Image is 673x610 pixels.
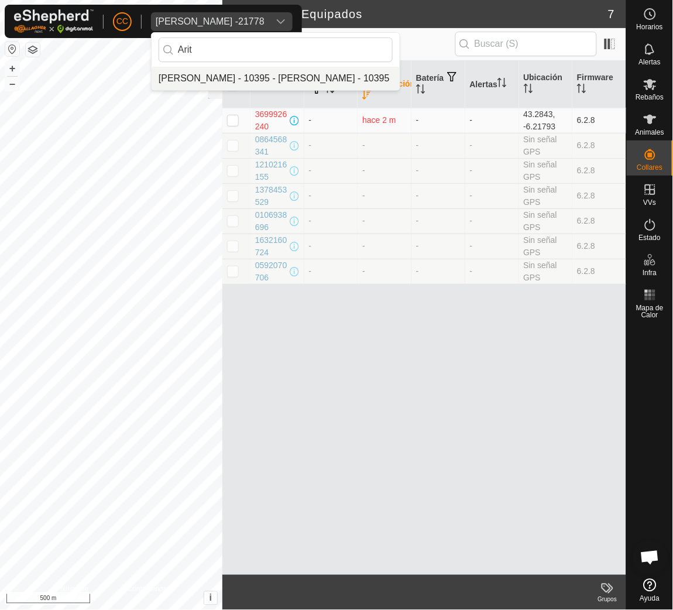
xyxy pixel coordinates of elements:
td: 6.2.8 [572,158,626,183]
td: - [411,158,465,183]
button: i [204,592,217,605]
span: - [362,266,365,276]
button: Restablecer Mapa [5,42,19,56]
div: 1210216155 [255,159,288,183]
td: Sin señal GPS [519,234,573,259]
span: - [362,166,365,175]
a: Contáctenos [128,584,167,605]
td: - [411,108,465,133]
span: Mapa de Calor [630,304,670,318]
span: 7 [608,5,614,23]
div: 1378453529 [255,184,288,208]
td: - [304,259,358,284]
span: - [362,191,365,200]
td: - [465,234,519,259]
button: – [5,77,19,91]
td: - [304,183,358,208]
td: Sin señal GPS [519,259,573,284]
td: 6.2.8 [572,108,626,133]
span: Ayuda [640,595,660,602]
h2: Collares No Equipados [229,7,608,21]
th: Alertas [465,61,519,108]
div: Chat abierto [633,540,668,575]
p-sorticon: Activar para ordenar [362,92,372,101]
span: VVs [643,199,656,206]
span: Infra [643,269,657,276]
div: dropdown trigger [269,12,293,31]
div: 0864568341 [255,133,288,158]
span: CC [116,15,128,28]
input: Buscar (S) [455,32,597,56]
a: Política de Privacidad [56,584,114,605]
span: - [362,241,365,251]
th: Batería [411,61,465,108]
button: + [5,61,19,76]
td: - [411,133,465,158]
td: 6.2.8 [572,208,626,234]
span: 15 jul 2025, 16:06 [362,115,396,125]
td: - [411,183,465,208]
p-sorticon: Activar para ordenar [577,85,586,95]
p-sorticon: Activar para ordenar [524,85,533,95]
div: [PERSON_NAME] - 10395 - [PERSON_NAME] - 10395 [159,71,390,85]
td: - [304,208,358,234]
td: Sin señal GPS [519,158,573,183]
td: - [465,259,519,284]
td: 6.2.8 [572,183,626,208]
button: Capas del Mapa [26,43,40,57]
td: 6.2.8 [572,234,626,259]
td: - [411,234,465,259]
td: - [304,108,358,133]
img: Logo Gallagher [14,9,94,33]
span: Elidia Suarez Menendez -21778 [151,12,269,31]
span: Horarios [637,23,663,30]
span: Collares [637,164,662,171]
span: Animales [636,129,664,136]
a: Ayuda [627,574,673,607]
td: - [304,133,358,158]
div: [PERSON_NAME] -21778 [156,17,265,26]
div: 0106938696 [255,209,288,234]
th: Firmware [572,61,626,108]
td: - [304,234,358,259]
td: Sin señal GPS [519,133,573,158]
p-sorticon: Activar para ordenar [497,80,507,89]
span: Rebaños [636,94,664,101]
td: 6.2.8 [572,133,626,158]
div: 1632160724 [255,234,288,259]
input: Buscar por región, país, empresa o propiedad [159,37,393,62]
td: Sin señal GPS [519,208,573,234]
span: - [362,140,365,150]
li: Aritz Larequi Apesteguia - 10395 [152,67,400,90]
td: 6.2.8 [572,259,626,284]
td: - [411,259,465,284]
span: Estado [639,234,661,241]
span: i [210,593,212,603]
td: - [304,158,358,183]
span: Alertas [639,59,661,66]
th: Ubicación [519,61,573,108]
td: - [465,108,519,133]
td: - [465,158,519,183]
td: 43.2843, -6.21793 [519,108,573,133]
td: - [465,183,519,208]
div: Grupos [589,595,626,604]
td: - [465,208,519,234]
td: Sin señal GPS [519,183,573,208]
td: - [411,208,465,234]
span: - [362,216,365,225]
div: 3699926240 [255,108,288,133]
ul: Option List [152,67,400,90]
td: - [465,133,519,158]
p-sorticon: Activar para ordenar [416,86,425,95]
div: 0592070706 [255,259,288,284]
